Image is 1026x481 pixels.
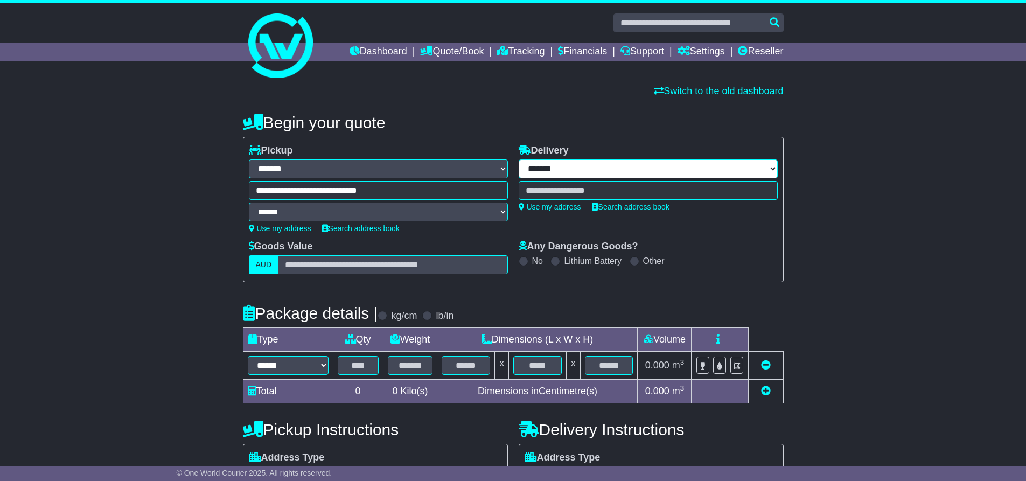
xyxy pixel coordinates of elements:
[645,386,669,396] span: 0.000
[249,452,325,464] label: Address Type
[525,452,601,464] label: Address Type
[519,241,638,253] label: Any Dangerous Goods?
[680,384,685,392] sup: 3
[436,310,453,322] label: lb/in
[437,380,638,403] td: Dimensions in Centimetre(s)
[532,256,543,266] label: No
[243,328,333,352] td: Type
[761,360,771,371] a: Remove this item
[249,255,279,274] label: AUD
[177,469,332,477] span: © One World Courier 2025. All rights reserved.
[243,304,378,322] h4: Package details |
[643,256,665,266] label: Other
[672,360,685,371] span: m
[243,421,508,438] h4: Pickup Instructions
[249,145,293,157] label: Pickup
[519,421,784,438] h4: Delivery Instructions
[638,328,692,352] td: Volume
[566,352,580,380] td: x
[495,352,509,380] td: x
[249,241,313,253] label: Goods Value
[654,86,783,96] a: Switch to the old dashboard
[680,358,685,366] sup: 3
[497,43,545,61] a: Tracking
[645,360,669,371] span: 0.000
[519,145,569,157] label: Delivery
[333,328,383,352] td: Qty
[333,380,383,403] td: 0
[437,328,638,352] td: Dimensions (L x W x H)
[322,224,400,233] a: Search address book
[678,43,725,61] a: Settings
[592,203,669,211] a: Search address book
[391,310,417,322] label: kg/cm
[672,386,685,396] span: m
[243,380,333,403] td: Total
[383,380,437,403] td: Kilo(s)
[519,203,581,211] a: Use my address
[620,43,664,61] a: Support
[738,43,783,61] a: Reseller
[249,224,311,233] a: Use my address
[420,43,484,61] a: Quote/Book
[564,256,622,266] label: Lithium Battery
[243,114,784,131] h4: Begin your quote
[350,43,407,61] a: Dashboard
[558,43,607,61] a: Financials
[383,328,437,352] td: Weight
[761,386,771,396] a: Add new item
[392,386,397,396] span: 0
